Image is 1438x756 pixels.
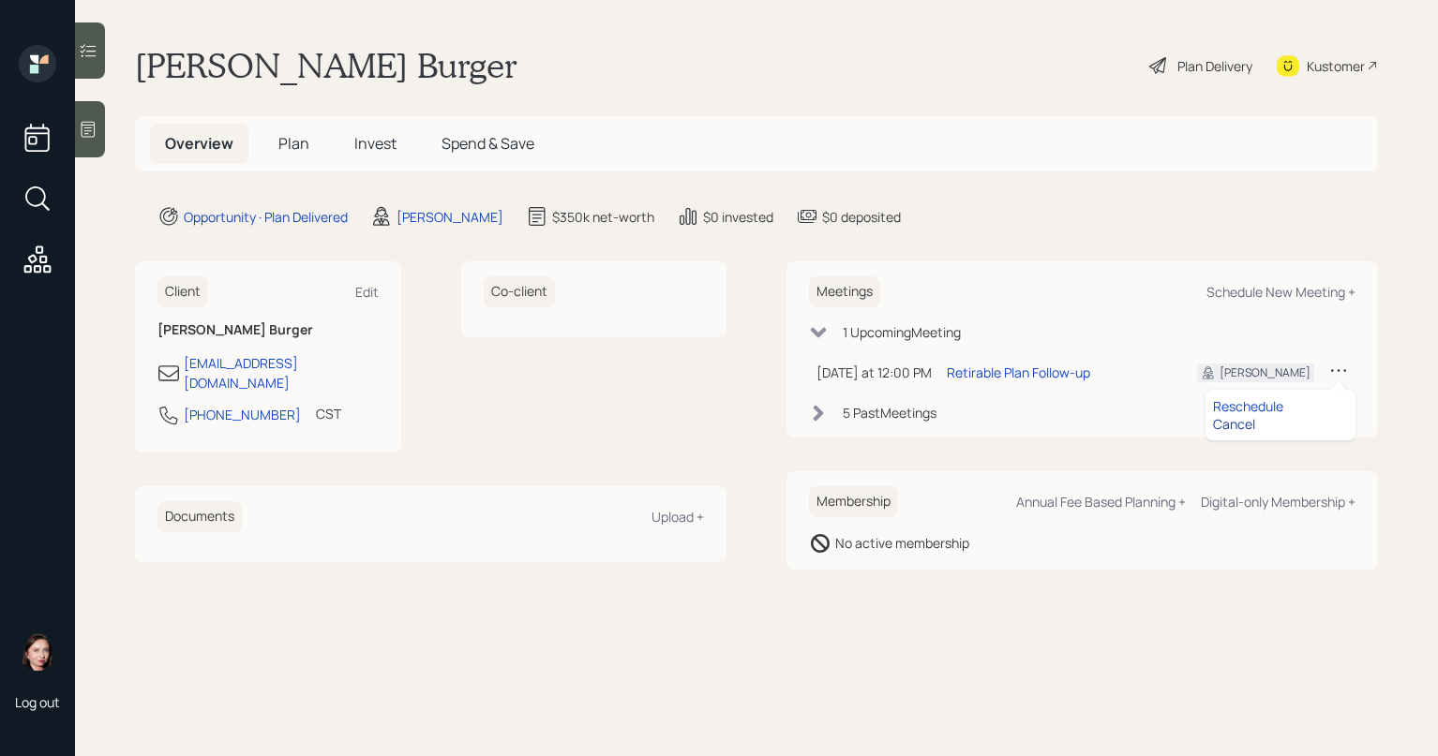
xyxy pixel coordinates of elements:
[157,322,379,338] h6: [PERSON_NAME] Burger
[184,207,348,227] div: Opportunity · Plan Delivered
[843,322,961,342] div: 1 Upcoming Meeting
[1016,493,1186,511] div: Annual Fee Based Planning +
[184,353,379,393] div: [EMAIL_ADDRESS][DOMAIN_NAME]
[397,207,503,227] div: [PERSON_NAME]
[184,405,301,424] div: [PHONE_NUMBER]
[816,363,932,382] div: [DATE] at 12:00 PM
[354,133,397,154] span: Invest
[652,508,704,526] div: Upload +
[809,486,898,517] h6: Membership
[19,633,56,671] img: aleksandra-headshot.png
[442,133,534,154] span: Spend & Save
[1213,415,1348,433] div: Cancel
[1220,364,1311,381] div: [PERSON_NAME]
[1213,397,1348,415] div: Reschedule
[1201,493,1356,511] div: Digital-only Membership +
[947,363,1090,382] div: Retirable Plan Follow-up
[165,133,233,154] span: Overview
[703,207,773,227] div: $0 invested
[552,207,654,227] div: $350k net-worth
[355,283,379,301] div: Edit
[157,276,208,307] h6: Client
[1307,56,1365,76] div: Kustomer
[1177,56,1252,76] div: Plan Delivery
[835,533,969,553] div: No active membership
[1206,283,1356,301] div: Schedule New Meeting +
[278,133,309,154] span: Plan
[316,404,341,423] div: CST
[809,276,880,307] h6: Meetings
[157,501,242,532] h6: Documents
[484,276,555,307] h6: Co-client
[822,207,901,227] div: $0 deposited
[15,693,60,711] div: Log out
[135,45,517,86] h1: [PERSON_NAME] Burger
[843,403,936,422] div: 5 Past Meeting s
